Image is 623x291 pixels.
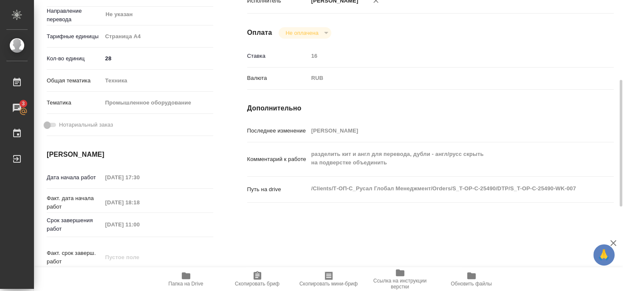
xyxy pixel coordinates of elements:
[293,267,364,291] button: Скопировать мини-бриф
[47,99,102,107] p: Тематика
[47,76,102,85] p: Общая тематика
[47,7,102,24] p: Направление перевода
[308,50,583,62] input: Пустое поле
[2,97,32,119] a: 3
[150,267,222,291] button: Папка на Drive
[47,54,102,63] p: Кол-во единиц
[47,194,102,211] p: Факт. дата начала работ
[593,244,615,266] button: 🙏
[299,281,358,287] span: Скопировать мини-бриф
[102,73,213,88] div: Техника
[364,267,436,291] button: Ссылка на инструкции верстки
[308,147,583,170] textarea: разделить кит и англ для перевода, дубли - англ/русс скрыть на подверстке объединить
[102,196,177,209] input: Пустое поле
[47,173,102,182] p: Дата начала работ
[235,281,279,287] span: Скопировать бриф
[247,185,308,194] p: Путь на drive
[102,218,177,231] input: Пустое поле
[47,32,102,41] p: Тарифные единицы
[102,52,213,65] input: ✎ Введи что-нибудь
[102,171,177,184] input: Пустое поле
[102,29,213,44] div: Страница А4
[17,99,30,108] span: 3
[597,246,611,264] span: 🙏
[47,150,213,160] h4: [PERSON_NAME]
[436,267,507,291] button: Обновить файлы
[247,52,308,60] p: Ставка
[59,121,113,129] span: Нотариальный заказ
[247,155,308,164] p: Комментарий к работе
[283,29,321,37] button: Не оплачена
[451,281,492,287] span: Обновить файлы
[247,127,308,135] p: Последнее изменение
[308,71,583,85] div: RUB
[247,103,614,113] h4: Дополнительно
[308,124,583,137] input: Пустое поле
[47,249,102,266] p: Факт. срок заверш. работ
[247,28,272,38] h4: Оплата
[47,216,102,233] p: Срок завершения работ
[102,251,177,263] input: Пустое поле
[247,74,308,82] p: Валюта
[102,96,213,110] div: Промышленное оборудование
[369,278,431,290] span: Ссылка на инструкции верстки
[308,181,583,196] textarea: /Clients/Т-ОП-С_Русал Глобал Менеджмент/Orders/S_T-OP-C-25490/DTP/S_T-OP-C-25490-WK-007
[279,27,331,39] div: Не оплачена
[222,267,293,291] button: Скопировать бриф
[169,281,203,287] span: Папка на Drive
